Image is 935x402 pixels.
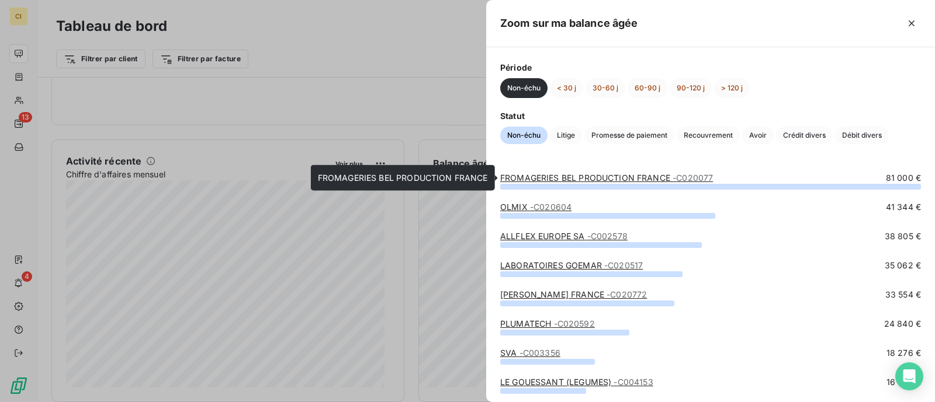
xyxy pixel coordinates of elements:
button: > 120 j [714,78,750,98]
span: Statut [500,110,921,122]
button: Promesse de paiement [584,127,674,144]
span: 38 805 € [885,230,921,242]
span: - C020604 [530,202,572,212]
span: 24 840 € [884,318,921,330]
span: 33 554 € [885,289,921,300]
span: - C003356 [520,348,560,358]
a: FROMAGERIES BEL PRODUCTION FRANCE [500,173,713,183]
span: - C004153 [614,377,653,387]
span: - C020592 [554,319,595,328]
button: 60-90 j [628,78,667,98]
button: 30-60 j [586,78,625,98]
span: - C020517 [604,260,643,270]
span: - C002578 [587,231,628,241]
span: FROMAGERIES BEL PRODUCTION FRANCE [318,173,488,183]
a: LABORATOIRES GOEMAR [500,260,643,270]
a: OLMIX [500,202,572,212]
span: 18 276 € [886,347,921,359]
span: 41 344 € [886,201,921,213]
div: Open Intercom Messenger [895,362,923,390]
button: Litige [550,127,582,144]
span: 16 523 € [886,376,921,388]
a: PLUMATECH [500,319,595,328]
button: Recouvrement [677,127,740,144]
span: - C020772 [607,289,647,299]
span: Période [500,61,921,74]
button: Crédit divers [776,127,833,144]
button: 90-120 j [670,78,712,98]
a: ALLFLEX EUROPE SA [500,231,628,241]
button: < 30 j [550,78,583,98]
h5: Zoom sur ma balance âgée [500,15,638,32]
span: 35 062 € [885,260,921,271]
button: Non-échu [500,127,548,144]
a: [PERSON_NAME] FRANCE [500,289,647,299]
a: LE GOUESSANT (LEGUMES) [500,377,653,387]
button: Débit divers [835,127,889,144]
span: - C020077 [673,173,713,183]
button: Non-échu [500,78,548,98]
a: SVA [500,348,560,358]
span: 81 000 € [886,172,921,184]
button: Avoir [742,127,774,144]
